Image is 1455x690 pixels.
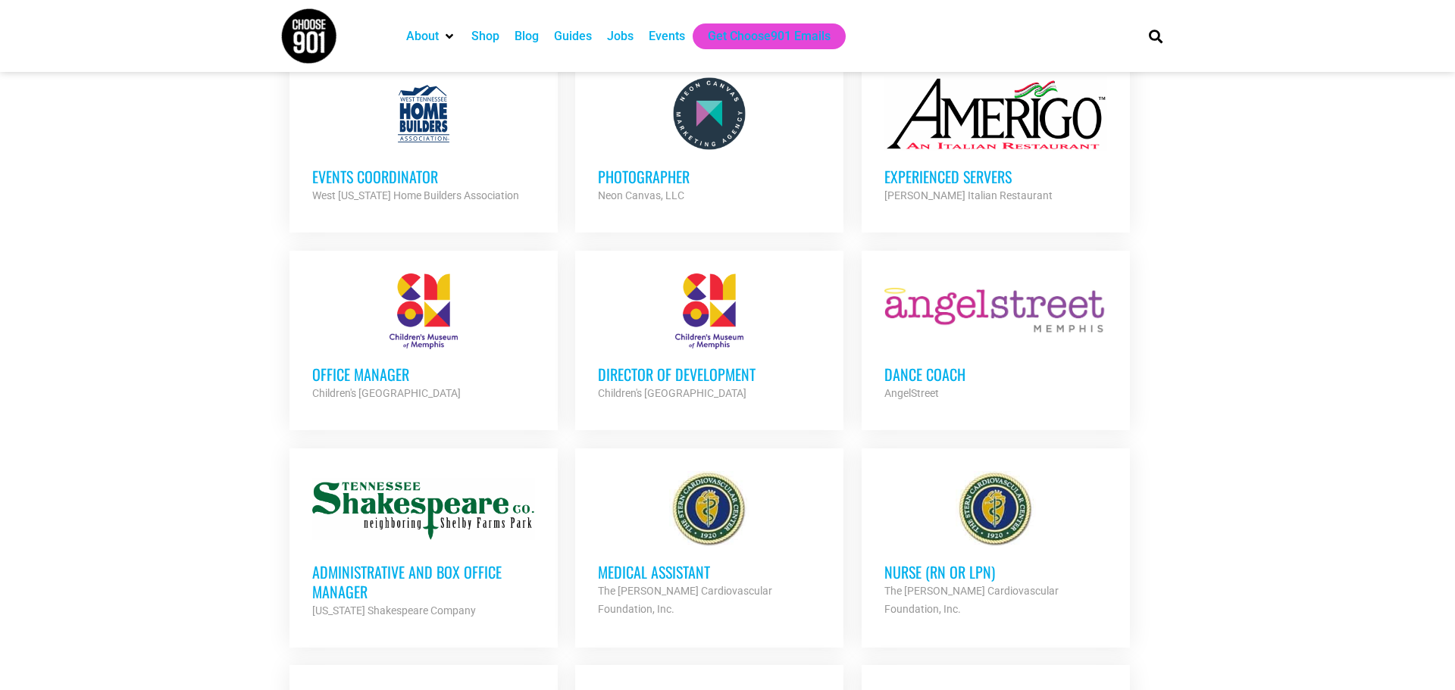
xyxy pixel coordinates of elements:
[312,189,519,201] strong: West [US_STATE] Home Builders Association
[515,27,539,45] a: Blog
[649,27,685,45] a: Events
[598,562,821,582] h3: Medical Assistant
[312,364,535,384] h3: Office Manager
[607,27,634,45] a: Jobs
[862,448,1130,641] a: Nurse (RN or LPN) The [PERSON_NAME] Cardiovascular Foundation, Inc.
[884,585,1059,615] strong: The [PERSON_NAME] Cardiovascular Foundation, Inc.
[598,189,684,201] strong: Neon Canvas, LLC
[598,364,821,384] h3: Director of Development
[575,448,843,641] a: Medical Assistant The [PERSON_NAME] Cardiovascular Foundation, Inc.
[708,27,831,45] a: Get Choose901 Emails
[289,448,558,642] a: Administrative and Box Office Manager [US_STATE] Shakespeare Company
[598,387,746,399] strong: Children's [GEOGRAPHIC_DATA]
[598,167,821,186] h3: Photographer
[554,27,592,45] a: Guides
[575,251,843,425] a: Director of Development Children's [GEOGRAPHIC_DATA]
[598,585,772,615] strong: The [PERSON_NAME] Cardiovascular Foundation, Inc.
[312,604,476,617] strong: [US_STATE] Shakespeare Company
[406,27,439,45] a: About
[862,251,1130,425] a: Dance Coach AngelStreet
[471,27,499,45] a: Shop
[399,23,1123,49] nav: Main nav
[884,167,1107,186] h3: Experienced Servers
[884,189,1053,201] strong: [PERSON_NAME] Italian Restaurant
[289,53,558,227] a: Events Coordinator West [US_STATE] Home Builders Association
[312,167,535,186] h3: Events Coordinator
[884,364,1107,384] h3: Dance Coach
[862,53,1130,227] a: Experienced Servers [PERSON_NAME] Italian Restaurant
[1144,23,1169,48] div: Search
[884,562,1107,582] h3: Nurse (RN or LPN)
[575,53,843,227] a: Photographer Neon Canvas, LLC
[312,387,461,399] strong: Children's [GEOGRAPHIC_DATA]
[884,387,939,399] strong: AngelStreet
[399,23,464,49] div: About
[289,251,558,425] a: Office Manager Children's [GEOGRAPHIC_DATA]
[312,562,535,601] h3: Administrative and Box Office Manager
